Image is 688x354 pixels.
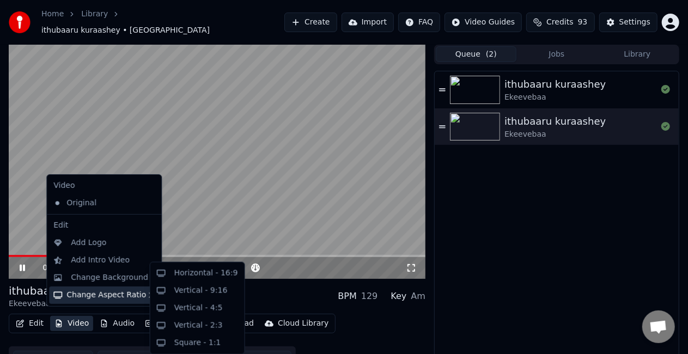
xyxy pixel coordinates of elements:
[11,316,48,331] button: Edit
[504,77,606,92] div: ithubaaru kuraashey
[338,290,356,303] div: BPM
[445,13,522,32] button: Video Guides
[41,9,64,20] a: Home
[50,316,93,331] button: Video
[9,298,121,309] div: Ekeevebaa
[342,13,394,32] button: Import
[71,255,130,266] div: Add Intro Video
[361,290,378,303] div: 129
[174,338,221,349] div: Square - 1:1
[141,316,196,331] button: Subtitles
[9,283,121,298] div: ithubaaru kuraashey
[546,17,573,28] span: Credits
[526,13,594,32] button: Credits93
[284,13,337,32] button: Create
[486,49,497,60] span: ( 2 )
[398,13,440,32] button: FAQ
[49,217,159,234] div: Edit
[49,177,159,194] div: Video
[42,263,69,273] div: /
[516,46,597,62] button: Jobs
[49,286,159,304] div: Change Aspect Ratio
[597,46,678,62] button: Library
[504,114,606,129] div: ithubaaru kuraashey
[642,310,675,343] div: Open chat
[41,9,284,36] nav: breadcrumb
[174,268,238,279] div: Horizontal - 16:9
[619,17,650,28] div: Settings
[174,285,228,296] div: Vertical - 9:16
[391,290,406,303] div: Key
[411,290,425,303] div: Am
[504,129,606,140] div: Ekeevebaa
[174,320,223,331] div: Vertical - 2:3
[599,13,657,32] button: Settings
[9,11,31,33] img: youka
[42,263,59,273] span: 0:22
[504,92,606,103] div: Ekeevebaa
[49,194,143,212] div: Original
[578,17,588,28] span: 93
[174,303,223,314] div: Vertical - 4:5
[95,316,139,331] button: Audio
[71,272,148,283] div: Change Background
[81,9,108,20] a: Library
[71,237,106,248] div: Add Logo
[278,318,328,329] div: Cloud Library
[41,25,210,36] span: ithubaaru kuraashey • [GEOGRAPHIC_DATA]
[436,46,516,62] button: Queue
